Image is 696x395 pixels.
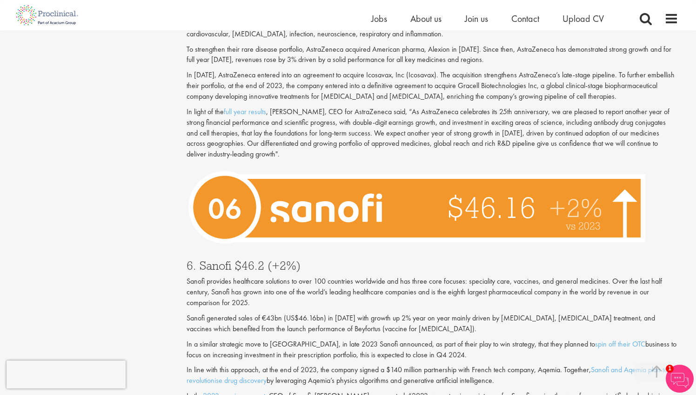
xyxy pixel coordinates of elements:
[187,44,679,66] p: To strengthen their rare disease portfolio, AstraZeneca acquired American pharma, Alexion in [DAT...
[187,339,679,361] p: In a similar strategic move to [GEOGRAPHIC_DATA], in late 2023 Sanofi announced, as part of their...
[371,13,387,25] a: Jobs
[187,276,662,307] span: Sanofi provides healthcare solutions to over 100 countries worldwide and has three core focuses: ...
[595,339,645,349] a: spin off their OTC
[187,107,679,160] p: In light of the , [PERSON_NAME], CEO for AstraZeneca said, “As AstraZeneca celebrates its 25th an...
[187,259,679,272] h3: 6. Sanofi $46.2 (+2%)
[187,70,679,102] p: In [DATE], AstraZeneca entered into an agreement to acquire Icosavax, Inc (Icosavax). The acquisi...
[562,13,604,25] a: Upload CV
[187,365,679,386] p: In line with this approach, at the end of 2023, the company signed a $140 million partnership wit...
[187,365,668,385] a: Sanofi and Aqemia plan to revolutionise drug discovery
[224,107,266,116] a: full year results
[410,13,442,25] a: About us
[7,361,126,388] iframe: reCAPTCHA
[187,313,679,334] p: Sanofi generated sales of €43bn (US$46.16bn) in [DATE] with growth up 2% year on year mainly driv...
[666,365,674,373] span: 1
[511,13,539,25] a: Contact
[465,13,488,25] a: Join us
[666,365,694,393] img: Chatbot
